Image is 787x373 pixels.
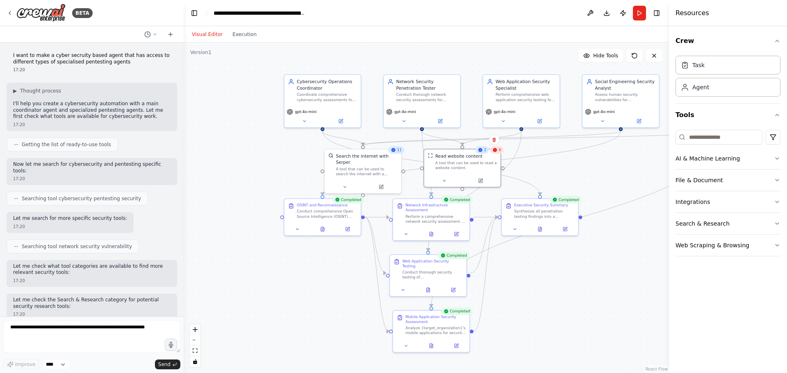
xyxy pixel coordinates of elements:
[309,225,336,233] button: View output
[20,88,61,94] span: Thought process
[595,92,655,102] div: Assess human security vulnerabilities for {target_organization} through OSINT gathering, social m...
[392,310,470,353] div: CompletedMobile Application Security AssessmentAnalyze {target_organization}'s mobile application...
[527,225,553,233] button: View output
[360,131,723,145] g: Edge from 89a80031-44ce-4643-a29b-edbe8a6d7d18 to 8b8c29e0-c750-42fc-a39c-db9ad18a80fd
[297,203,348,208] div: OSINT and Reconnaissance
[336,153,397,165] div: Search the internet with Serper
[13,224,127,230] div: 17:20
[190,346,200,356] button: fit view
[13,101,171,120] p: I'll help you create a cybersecurity automation with a main coordinator agent and specialized pen...
[418,231,444,238] button: View output
[394,109,416,114] span: gpt-4o-mini
[405,203,466,212] div: Network Infrastructure Assessment
[418,342,444,349] button: View output
[190,49,212,56] div: Version 1
[463,177,498,184] button: Open in side panel
[13,263,171,276] p: Let me check what tool categories are available to find more relevant security tools:
[473,214,498,220] g: Edge from 69201fed-ff58-4de3-af2c-2e252ed578eb to fe1cfdc5-4507-4777-a83c-0422aa57c15b
[13,176,171,182] div: 17:20
[496,92,556,102] div: Perform comprehensive web application security testing for {target_organization}, identifying OWA...
[471,214,498,276] g: Edge from 03f2450c-33f0-4352-bc47-29f6e221cfe1 to fe1cfdc5-4507-4777-a83c-0422aa57c15b
[319,131,366,145] g: Edge from 37fb68e1-6625-425f-a4ce-32a7feb14e67 to 8b8c29e0-c750-42fc-a39c-db9ad18a80fd
[189,7,200,19] button: Hide left sidebar
[446,342,467,349] button: Open in side panel
[692,83,709,91] div: Agent
[297,79,357,91] div: Cybersecurity Operations Coordinator
[441,196,473,203] div: Completed
[16,4,66,22] img: Logo
[337,225,358,233] button: Open in side panel
[423,118,458,125] button: Open in side panel
[13,67,171,73] div: 17:20
[13,297,171,310] p: Let me check the Search & Research category for potential security research tools:
[676,8,709,18] h4: Resources
[443,286,464,294] button: Open in side panel
[441,307,473,315] div: Completed
[141,29,161,39] button: Switch to previous chat
[187,29,227,39] button: Visual Editor
[459,131,524,145] g: Edge from 391e68fe-fc6a-49ab-a7df-206604fd3289 to 2b14b123-9dfd-4678-b028-f86f9dd9524e
[595,79,655,91] div: Social Engineering Security Analyst
[446,231,467,238] button: Open in side panel
[190,335,200,346] button: zoom out
[501,199,579,236] div: CompletedExecutive Security SummarySynthesize all penetration testing findings into a comprehensi...
[482,74,560,128] div: Web Application Security SpecialistPerform comprehensive web application security testing for {ta...
[550,196,581,203] div: Completed
[522,118,557,125] button: Open in side panel
[676,104,780,127] button: Tools
[473,214,498,335] g: Edge from 55c29cdc-db8d-4041-b642-73c92c109bfb to fe1cfdc5-4507-4777-a83c-0422aa57c15b
[676,52,780,103] div: Crew
[676,170,780,191] button: File & Document
[403,270,463,280] div: Conduct thorough security testing of {target_organization}'s web applications and APIs. Test for ...
[405,326,466,335] div: Analyze {target_organization}'s mobile applications for security vulnerabilities. Test for insecu...
[365,214,389,220] g: Edge from 9ad59fd1-a8c1-4210-b021-d25fa29158a3 to 69201fed-ff58-4de3-af2c-2e252ed578eb
[13,88,61,94] button: ▶Thought process
[621,118,657,125] button: Open in side panel
[13,122,171,128] div: 17:20
[214,9,306,17] nav: breadcrumb
[158,361,171,368] span: Send
[190,324,200,367] div: React Flow controls
[499,147,501,152] span: 6
[676,235,780,256] button: Web Scraping & Browsing
[646,367,668,371] a: React Flow attribution
[428,131,723,307] g: Edge from 89a80031-44ce-4643-a29b-edbe8a6d7d18 to 55c29cdc-db8d-4041-b642-73c92c109bfb
[392,199,470,241] div: CompletedNetwork Infrastructure AssessmentPerform a comprehensive network security assessment of ...
[319,131,543,195] g: Edge from 37fb68e1-6625-425f-a4ce-32a7feb14e67 to fe1cfdc5-4507-4777-a83c-0422aa57c15b
[554,225,575,233] button: Open in side panel
[383,74,461,128] div: Network Security Penetration TesterConduct thorough network security assessments for {target_orga...
[13,311,171,317] div: 17:20
[164,29,177,39] button: Start a new chat
[72,8,93,18] div: BETA
[494,109,515,114] span: gpt-4o-mini
[514,209,574,219] div: Synthesize all penetration testing findings into a comprehensive executive security report for {t...
[297,92,357,102] div: Coordinate comprehensive cybersecurity assessments for {target_organization} by orchestrating spe...
[13,88,17,94] span: ▶
[676,213,780,234] button: Search & Research
[419,131,434,195] g: Edge from fff123d2-cb15-4955-912b-873e89456e4d to 69201fed-ff58-4de3-af2c-2e252ed578eb
[324,149,402,194] div: 11SerperDevToolSearch the internet with SerperA tool that can be used to search the internet with...
[328,153,333,158] img: SerperDevTool
[13,161,171,174] p: Now let me search for cybersecurity and pentesting specific tools:
[405,214,466,224] div: Perform a comprehensive network security assessment of {target_organization}'s infrastructure. Id...
[165,339,177,351] button: Click to speak your automation idea
[397,147,402,152] span: 11
[364,183,399,190] button: Open in side panel
[396,79,456,91] div: Network Security Penetration Tester
[284,199,361,236] div: CompletedOSINT and ReconnaissanceConduct comprehensive Open Source Intelligence (OSINT) gathering...
[428,153,433,158] img: ScrapeWebsiteTool
[336,167,397,176] div: A tool that can be used to search the internet with a search_query. Supports different search typ...
[284,74,361,128] div: Cybersecurity Operations CoordinatorCoordinate comprehensive cybersecurity assessments for {targe...
[227,29,262,39] button: Execution
[484,147,487,152] span: 2
[22,243,132,250] span: Searching tool network security vulnerability
[323,118,358,125] button: Open in side panel
[593,109,615,114] span: gpt-4o-mini
[15,361,35,368] span: Improve
[365,214,389,335] g: Edge from 9ad59fd1-a8c1-4210-b021-d25fa29158a3 to 55c29cdc-db8d-4041-b642-73c92c109bfb
[297,209,357,219] div: Conduct comprehensive Open Source Intelligence (OSINT) gathering for {target_organization}. Resea...
[190,356,200,367] button: toggle interactivity
[423,149,501,188] div: 26ScrapeWebsiteToolRead website contentA tool that can be used to read a website content.
[651,7,662,19] button: Hide right sidebar
[435,153,482,159] div: Read website content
